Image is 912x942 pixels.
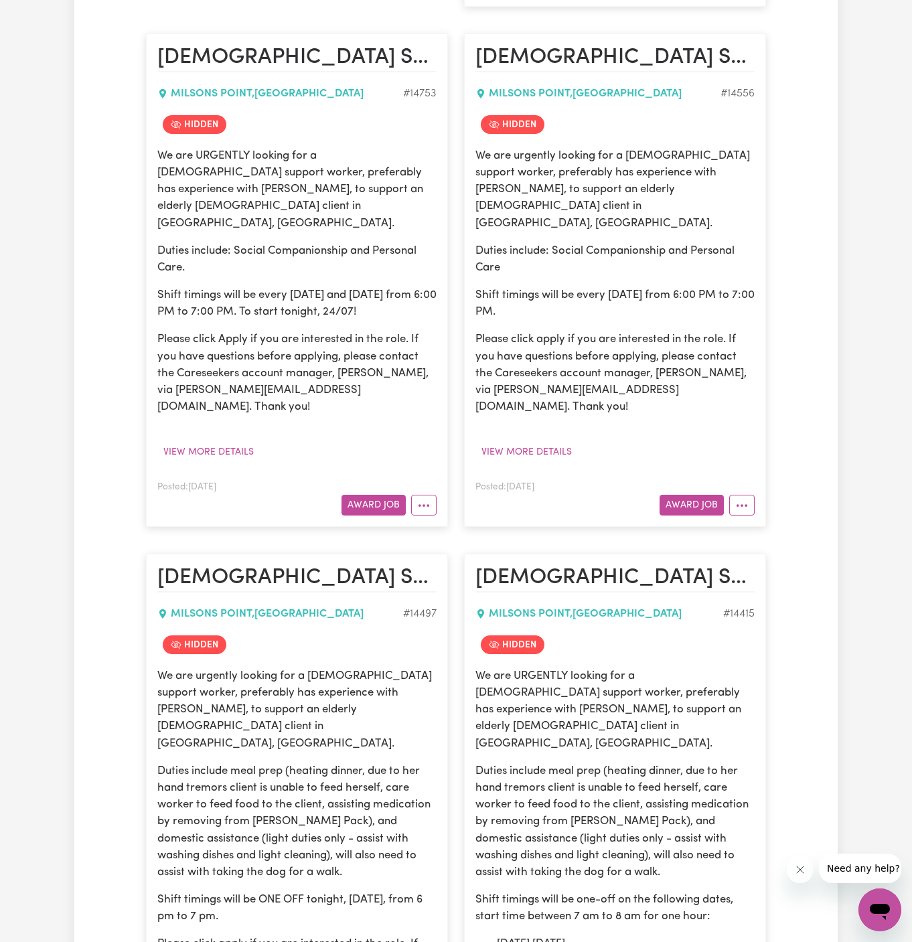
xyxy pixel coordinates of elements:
span: Job is hidden [163,115,226,134]
p: Please click apply if you are interested in the role. If you have questions before applying, plea... [475,331,755,415]
span: Job is hidden [481,635,544,654]
span: Posted: [DATE] [475,483,534,491]
p: Shift timings will be every [DATE] from 6:00 PM to 7:00 PM. [475,287,755,320]
span: Posted: [DATE] [157,483,216,491]
p: Shift timings will be one-off on the following dates, start time between 7 am to 8 am for one hour: [475,891,755,925]
button: More options [729,495,755,516]
iframe: Button to launch messaging window [858,888,901,931]
p: Duties include meal prep (heating dinner, due to her hand tremors client is unable to feed hersel... [475,763,755,880]
button: View more details [157,442,260,463]
div: MILSONS POINT , [GEOGRAPHIC_DATA] [157,606,403,622]
p: Duties include: Social Companionship and Personal Care. [157,242,437,276]
p: Shift timings will be ONE OFF tonight, [DATE], from 6 pm to 7 pm. [157,891,437,925]
button: Award Job [660,495,724,516]
p: Please click Apply if you are interested in the role. If you have questions before applying, plea... [157,331,437,415]
span: Job is hidden [481,115,544,134]
p: Duties include: Social Companionship and Personal Care [475,242,755,276]
div: Job ID #14753 [403,86,437,102]
h2: Female Support Worker Needed in Milsons Point, NSW [157,45,437,72]
p: We are URGENTLY looking for a [DEMOGRAPHIC_DATA] support worker, preferably has experience with [... [157,147,437,232]
span: Job is hidden [163,635,226,654]
button: More options [411,495,437,516]
button: Award Job [341,495,406,516]
div: MILSONS POINT , [GEOGRAPHIC_DATA] [475,606,723,622]
p: We are urgently looking for a [DEMOGRAPHIC_DATA] support worker, preferably has experience with [... [475,147,755,232]
iframe: Message from company [819,854,901,883]
h2: Female Support Worker Needed in Milsons Point, NSW [475,45,755,72]
div: MILSONS POINT , [GEOGRAPHIC_DATA] [475,86,720,102]
iframe: Close message [787,856,814,883]
div: Job ID #14556 [720,86,755,102]
p: We are URGENTLY looking for a [DEMOGRAPHIC_DATA] support worker, preferably has experience with [... [475,668,755,752]
h2: Female Support Worker Needed ONE OFF Tonight 16/06 In Milsons Point, NSW [157,565,437,592]
p: Duties include meal prep (heating dinner, due to her hand tremors client is unable to feed hersel... [157,763,437,880]
p: Shift timings will be every [DATE] and [DATE] from 6:00 PM to 7:00 PM. To start tonight, 24/07! [157,287,437,320]
button: View more details [475,442,578,463]
h2: Female Support Worker Needed For Cover Support In Milsons Point, NSW [475,565,755,592]
p: We are urgently looking for a [DEMOGRAPHIC_DATA] support worker, preferably has experience with [... [157,668,437,752]
div: Job ID #14497 [403,606,437,622]
div: Job ID #14415 [723,606,755,622]
div: MILSONS POINT , [GEOGRAPHIC_DATA] [157,86,403,102]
